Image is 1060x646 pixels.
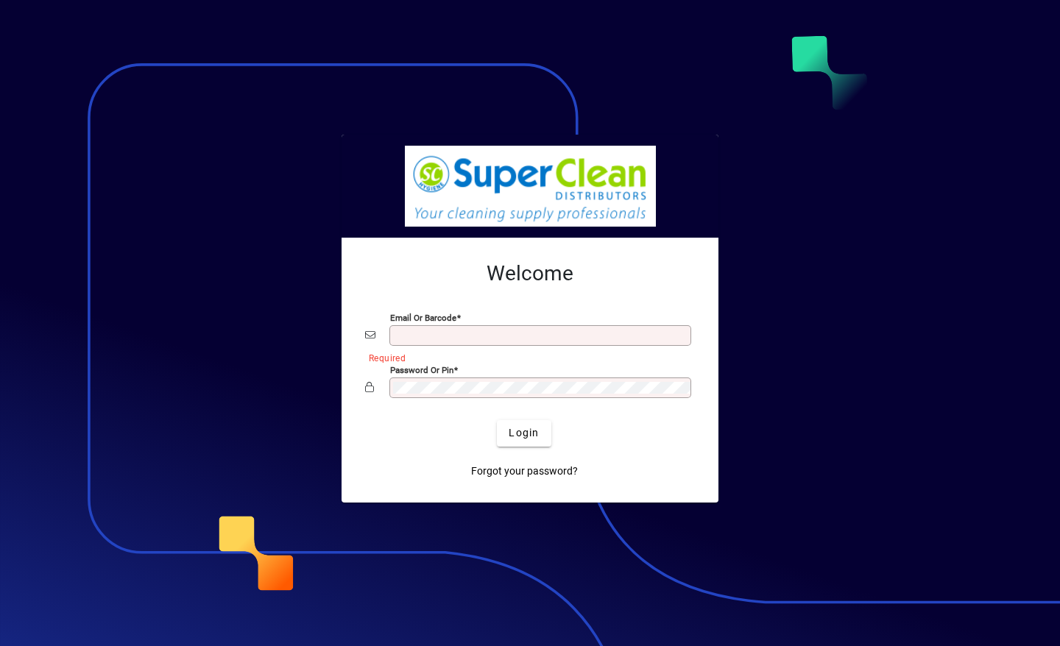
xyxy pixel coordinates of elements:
a: Forgot your password? [465,458,584,485]
mat-label: Email or Barcode [390,312,456,322]
span: Forgot your password? [471,464,578,479]
mat-error: Required [369,349,683,365]
mat-label: Password or Pin [390,364,453,375]
button: Login [497,420,551,447]
span: Login [509,425,539,441]
h2: Welcome [365,261,695,286]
